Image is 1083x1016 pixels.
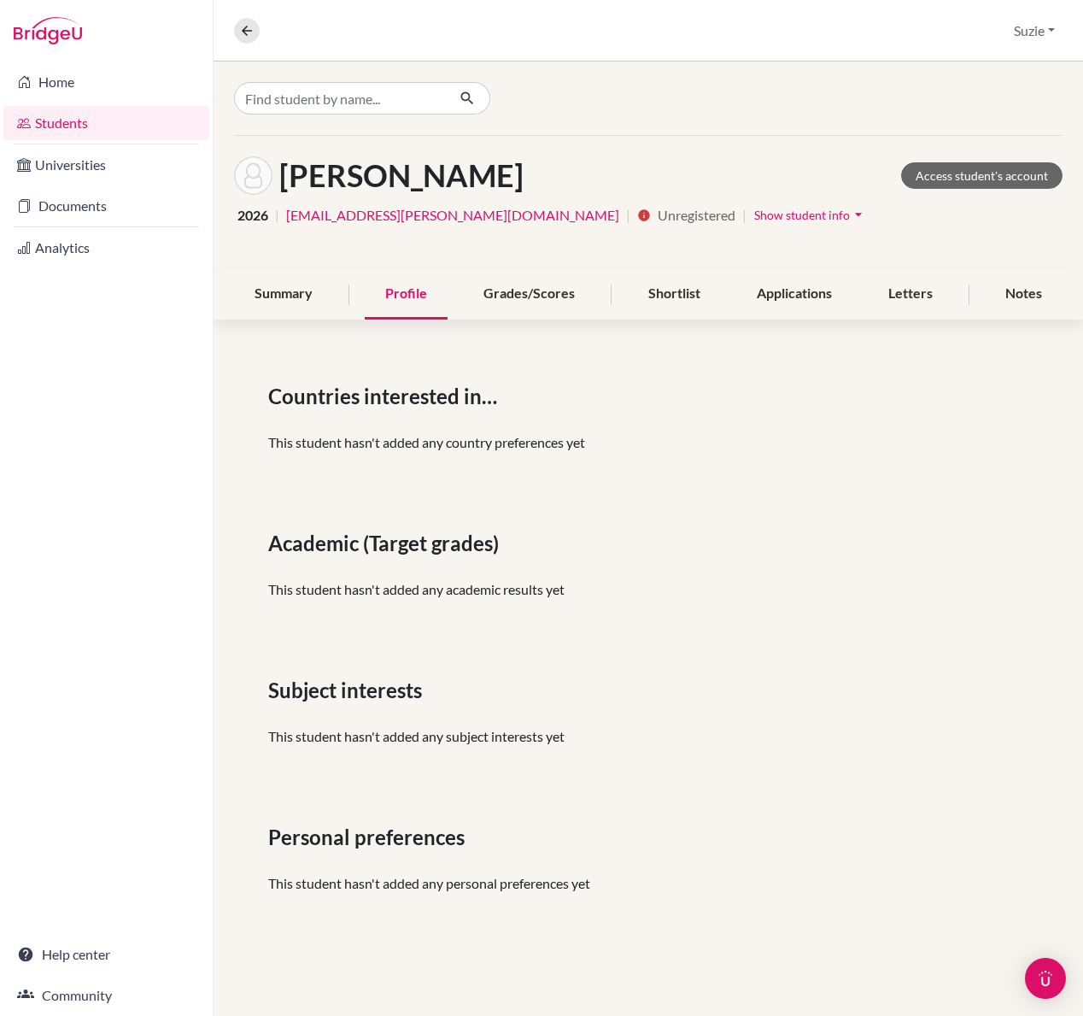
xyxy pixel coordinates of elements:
div: Applications [736,269,852,320]
p: This student hasn't added any subject interests yet [268,726,1028,747]
input: Find student by name... [234,82,446,115]
p: This student hasn't added any country preferences yet [268,432,1028,453]
a: Home [3,65,209,99]
div: Open Intercom Messenger [1025,958,1066,999]
div: Letters [868,269,953,320]
div: Summary [234,269,333,320]
span: | [275,205,279,226]
h1: [PERSON_NAME] [279,157,524,194]
button: Show student infoarrow_drop_down [753,202,868,228]
img: Bridge-U [14,17,82,44]
div: Grades/Scores [463,269,595,320]
i: arrow_drop_down [850,206,867,223]
a: Universities [3,148,209,182]
a: Analytics [3,231,209,265]
a: [EMAIL_ADDRESS][PERSON_NAME][DOMAIN_NAME] [286,205,619,226]
button: Suzie [1006,15,1063,47]
i: info [637,208,651,222]
span: 2026 [237,205,268,226]
a: Documents [3,189,209,223]
a: Access student's account [901,162,1063,189]
p: This student hasn't added any personal preferences yet [268,873,1028,894]
a: Help center [3,937,209,972]
p: This student hasn't added any academic results yet [268,579,1028,600]
span: | [742,205,746,226]
div: Profile [365,269,448,320]
a: Community [3,978,209,1013]
div: Notes [985,269,1063,320]
div: Shortlist [628,269,721,320]
span: Unregistered [658,205,735,226]
a: Students [3,106,209,140]
span: Subject interests [268,675,429,706]
span: Countries interested in… [268,381,504,412]
span: Show student info [754,208,850,222]
span: Personal preferences [268,822,471,853]
span: | [626,205,630,226]
span: Academic (Target grades) [268,528,506,559]
img: Lorry Armes's avatar [234,156,272,195]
